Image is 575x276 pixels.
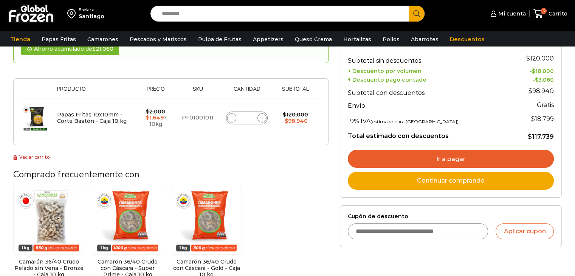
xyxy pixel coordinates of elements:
[242,113,252,123] input: Product quantity
[529,87,554,95] bdi: 98.940
[535,76,554,83] bdi: 3.060
[348,98,510,112] th: Envío
[533,5,567,23] a: 6 Carrito
[249,32,287,47] a: Appetizers
[496,223,554,239] button: Aplicar cupón
[274,86,317,98] th: Subtotal
[348,66,510,75] th: + Descuento por volumen
[176,86,219,98] th: Sku
[446,32,488,47] a: Descuentos
[146,114,163,121] bdi: 1.649
[38,32,80,47] a: Papas Fritas
[348,83,510,98] th: Subtotal con descuentos
[220,86,274,98] th: Cantidad
[135,86,176,98] th: Precio
[53,86,135,98] th: Producto
[532,68,535,74] span: $
[13,154,50,160] a: Vaciar carrito
[92,45,113,52] bdi: 21.060
[541,8,547,14] span: 6
[348,150,554,168] a: Ir a pagar
[348,112,510,127] th: 19% IVA
[285,118,308,124] bdi: 98.940
[283,111,286,118] span: $
[291,32,336,47] a: Queso Crema
[13,168,139,180] span: Comprado frecuentemente con
[126,32,191,47] a: Pescados y Mariscos
[6,32,34,47] a: Tienda
[510,66,554,75] td: -
[526,55,554,62] bdi: 120.000
[92,45,96,52] span: $
[528,133,532,140] span: $
[531,115,535,122] span: $
[407,32,442,47] a: Abarrotes
[79,12,104,20] div: Santiago
[283,111,308,118] bdi: 120.000
[21,42,119,56] div: Ahorro acumulado de
[84,32,122,47] a: Camarones
[348,172,554,190] a: Continuar comprando
[348,74,510,83] th: + Descuento pago contado
[146,108,149,115] span: $
[532,68,554,74] bdi: 18.000
[135,98,176,138] td: × 10kg
[535,76,538,83] span: $
[339,32,375,47] a: Hortalizas
[194,32,245,47] a: Pulpa de Frutas
[537,101,554,109] strong: Gratis
[409,6,425,22] button: Search button
[348,51,510,66] th: Subtotal sin descuentos
[348,127,510,141] th: Total estimado con descuentos
[176,98,219,138] td: PF01001011
[79,7,104,12] div: Enviar a
[529,87,532,95] span: $
[370,119,459,124] small: (estimado para [GEOGRAPHIC_DATA])
[348,213,554,220] label: Cupón de descuento
[379,32,403,47] a: Pollos
[488,6,525,21] a: Mi cuenta
[146,114,149,121] span: $
[67,7,79,20] img: address-field-icon.svg
[528,133,554,140] bdi: 117.739
[285,118,288,124] span: $
[57,111,127,124] a: Papas Fritas 10x10mm - Corte Bastón - Caja 10 kg
[526,55,530,62] span: $
[496,10,526,17] span: Mi cuenta
[547,10,567,17] span: Carrito
[510,74,554,83] td: -
[146,108,165,115] bdi: 2.000
[531,115,554,122] span: 18.799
